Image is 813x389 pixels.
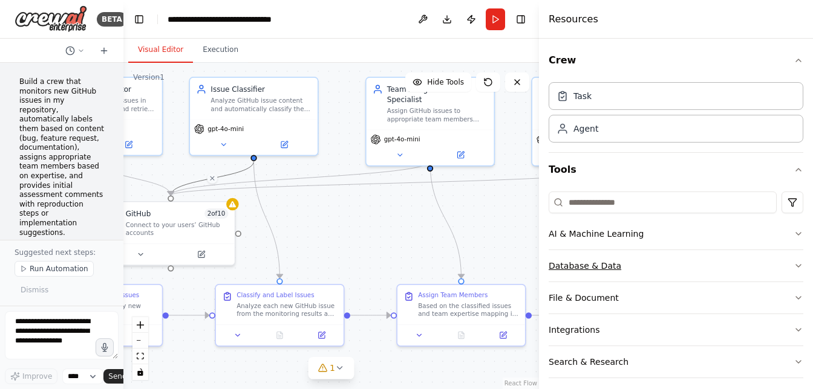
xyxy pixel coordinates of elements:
[55,84,155,94] div: GitHub Issue Monitor
[255,138,313,151] button: Open in side panel
[418,291,488,300] div: Assign Team Members
[15,248,109,257] p: Suggested next steps:
[549,346,803,378] button: Search & Research
[237,301,337,318] div: Analyze each new GitHub issue from the monitoring results and classify them based on content anal...
[126,220,229,237] div: Connect to your users’ GitHub accounts
[350,310,391,320] g: Edge from f0fa149a-e5b2-4374-9396-4291e8e213cd to 4b3296e2-980f-41a8-9cd3-7fe6270a0403
[128,37,193,63] button: Visual Editor
[211,84,311,94] div: Issue Classifier
[15,261,94,277] button: Run Automation
[387,107,488,123] div: Assign GitHub issues to appropriate team members based on their expertise areas and the technical...
[132,317,148,333] button: zoom in
[396,284,526,347] div: Assign Team MembersBased on the classified issues and team expertise mapping in {team_expertise},...
[30,264,88,274] span: Run Automation
[131,11,148,28] button: Hide left sidebar
[55,301,155,318] div: Search for and identify new issues in the {repository_name} repository. Focus on recently created...
[512,11,529,28] button: Hide right sidebar
[549,153,803,187] button: Tools
[532,310,572,320] g: Edge from 4b3296e2-980f-41a8-9cd3-7fe6270a0403 to 410971e3-79aa-428c-a751-8838d846c7f7
[168,13,304,25] nav: breadcrumb
[405,72,471,92] button: Hide Tools
[5,368,57,384] button: Improve
[549,282,803,313] button: File & Document
[96,338,114,356] button: Click to speak your automation idea
[308,357,354,379] button: 1
[330,362,335,374] span: 1
[55,97,155,113] div: Monitor new GitHub issues in {repository_name} and retrieve their details for processing by other...
[133,72,165,82] div: Version 1
[132,317,148,380] div: React Flow controls
[132,349,148,364] button: fit view
[237,291,314,300] div: Classify and Label Issues
[126,208,151,219] div: GitHub
[215,284,344,347] div: Classify and Label IssuesAnalyze each new GitHub issue from the monitoring results and classify t...
[99,138,158,151] button: Open in side panel
[97,12,127,27] div: BETA
[19,77,104,237] p: Build a crew that monitors new GitHub issues in my repository, automatically labels them based on...
[258,329,302,342] button: No output available
[193,37,248,63] button: Execution
[439,329,483,342] button: No output available
[207,125,244,133] span: gpt-4o-mini
[573,123,598,135] div: Agent
[60,43,90,58] button: Switch to previous chat
[249,161,285,278] g: Edge from 84fd12c8-3b3c-4c50-9337-a874bc7be549 to f0fa149a-e5b2-4374-9396-4291e8e213cd
[549,12,598,27] h4: Resources
[384,135,420,144] span: gpt-4o-mini
[33,284,163,347] div: Monitor New GitHub IssuesSearch for and identify new issues in the {repository_name} repository. ...
[549,314,803,346] button: Integrations
[166,161,436,196] g: Edge from 361bc774-02bc-4ddb-9436-772dcb7ff87a to d9d6903a-44b5-40cc-95cd-de3d4188e494
[573,90,592,102] div: Task
[427,77,464,87] span: Hide Tools
[549,250,803,281] button: Database & Data
[485,329,521,342] button: Open in side panel
[549,77,803,152] div: Crew
[549,43,803,77] button: Crew
[189,77,318,156] div: Issue ClassifierAnalyze GitHub issue content and automatically classify them as bug reports, feat...
[106,201,235,266] div: GitHubGitHub2of10Connect to your users’ GitHub accounts
[33,77,163,156] div: GitHub Issue MonitorMonitor new GitHub issues in {repository_name} and retrieve their details for...
[166,172,601,195] g: Edge from 46ed25c1-63c7-4daf-95c8-b2af90e74646 to d9d6903a-44b5-40cc-95cd-de3d4188e494
[108,371,126,381] span: Send
[204,208,229,219] span: Number of enabled actions
[15,5,87,33] img: Logo
[211,97,311,113] div: Analyze GitHub issue content and automatically classify them as bug reports, feature requests, or...
[132,333,148,349] button: zoom out
[387,84,488,104] div: Team Assignment Specialist
[304,329,339,342] button: Open in side panel
[504,380,537,387] a: React Flow attribution
[22,371,52,381] span: Improve
[169,310,209,320] g: Edge from 62c31a12-1632-46d2-b8ab-fc0839f6e8eb to f0fa149a-e5b2-4374-9396-4291e8e213cd
[549,218,803,249] button: AI & Machine Learning
[94,43,114,58] button: Start a new chat
[21,285,48,295] span: Dismiss
[93,161,176,196] g: Edge from 9fabb828-a41c-4492-9a8c-375f0ca274f1 to d9d6903a-44b5-40cc-95cd-de3d4188e494
[431,149,490,161] button: Open in side panel
[15,281,54,298] button: Dismiss
[103,369,141,384] button: Send
[55,291,139,300] div: Monitor New GitHub Issues
[365,77,495,166] div: Team Assignment SpecialistAssign GitHub issues to appropriate team members based on their experti...
[425,161,466,278] g: Edge from 361bc774-02bc-4ddb-9436-772dcb7ff87a to 4b3296e2-980f-41a8-9cd3-7fe6270a0403
[132,364,148,380] button: toggle interactivity
[172,248,230,261] button: Open in side panel
[418,301,518,318] div: Based on the classified issues and team expertise mapping in {team_expertise}, assign appropriate...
